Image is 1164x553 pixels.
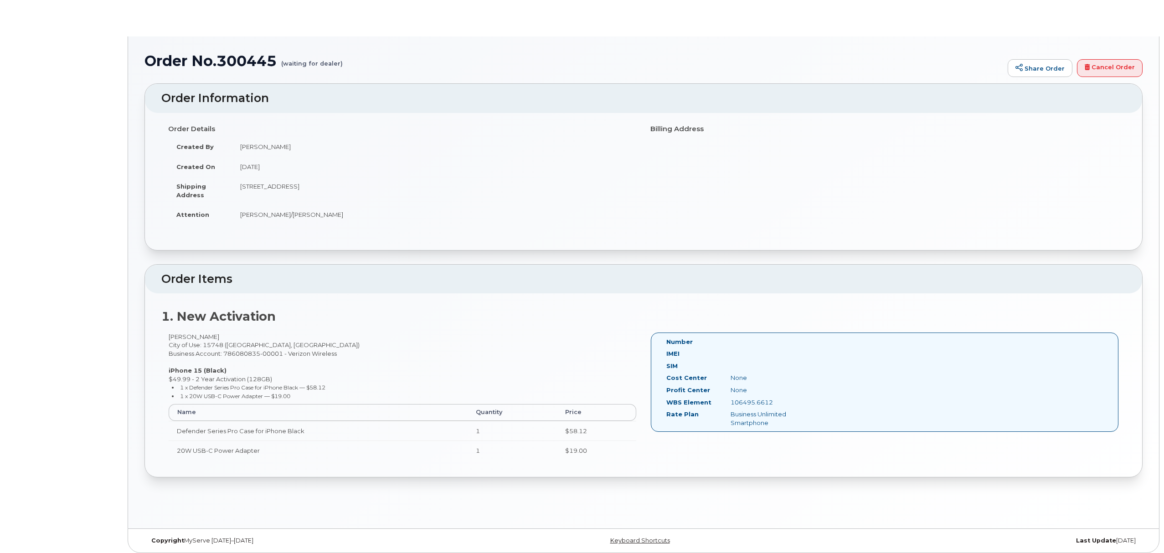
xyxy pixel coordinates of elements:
h2: Order Items [161,273,1126,286]
strong: 1. New Activation [161,309,276,324]
label: Rate Plan [666,410,699,419]
td: 1 [468,440,556,461]
td: $58.12 [557,421,636,441]
label: WBS Element [666,398,711,407]
label: Profit Center [666,386,710,394]
div: 106495.6612 [724,398,814,407]
td: Defender Series Pro Case for iPhone Black [169,421,468,441]
a: Share Order [1008,59,1072,77]
div: MyServe [DATE]–[DATE] [144,537,477,544]
td: [DATE] [232,157,637,177]
a: Keyboard Shortcuts [610,537,670,544]
h1: Order No.300445 [144,53,1003,69]
strong: Created By [176,143,214,150]
label: Number [666,338,693,346]
td: 1 [468,421,556,441]
strong: Last Update [1076,537,1116,544]
th: Name [169,404,468,420]
label: SIM [666,362,678,370]
td: [PERSON_NAME]/[PERSON_NAME] [232,205,637,225]
h4: Order Details [168,125,637,133]
th: Price [557,404,636,420]
strong: Attention [176,211,209,218]
strong: Copyright [151,537,184,544]
td: $19.00 [557,440,636,461]
label: IMEI [666,349,680,358]
strong: iPhone 15 (Black) [169,367,227,374]
div: None [724,386,814,394]
td: 20W USB-C Power Adapter [169,440,468,461]
small: (waiting for dealer) [281,53,343,67]
h4: Billing Address [650,125,1119,133]
div: [PERSON_NAME] City of Use: 15748 ([GEOGRAPHIC_DATA], [GEOGRAPHIC_DATA]) Business Account: 7860808... [161,333,644,469]
td: [PERSON_NAME] [232,137,637,157]
th: Quantity [468,404,556,420]
div: Business Unlimited Smartphone [724,410,814,427]
a: Cancel Order [1077,59,1143,77]
small: 1 x 20W USB-C Power Adapter — $19.00 [180,393,290,399]
div: [DATE] [810,537,1143,544]
small: 1 x Defender Series Pro Case for iPhone Black — $58.12 [180,384,325,391]
strong: Shipping Address [176,183,206,199]
h2: Order Information [161,92,1126,105]
strong: Created On [176,163,215,170]
td: [STREET_ADDRESS] [232,176,637,205]
label: Cost Center [666,374,707,382]
div: None [724,374,814,382]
